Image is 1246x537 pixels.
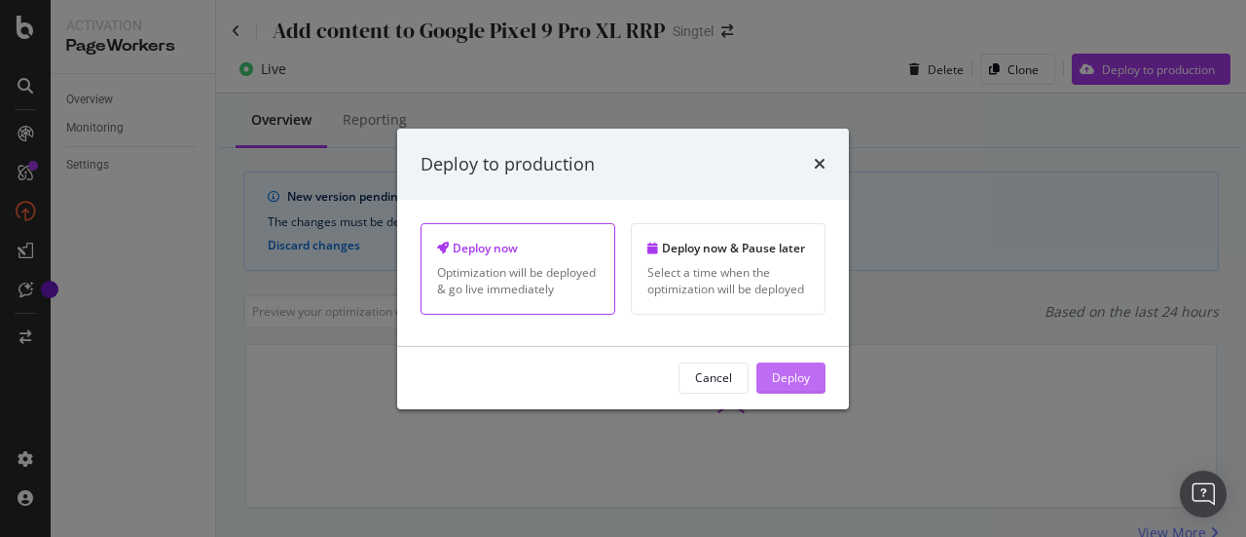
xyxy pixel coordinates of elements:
[421,151,595,176] div: Deploy to production
[678,363,749,394] button: Cancel
[647,264,809,297] div: Select a time when the optimization will be deployed
[647,240,809,256] div: Deploy now & Pause later
[772,369,810,386] div: Deploy
[397,128,849,408] div: modal
[756,363,825,394] button: Deploy
[814,151,825,176] div: times
[437,240,599,256] div: Deploy now
[695,369,732,386] div: Cancel
[1180,471,1227,518] div: Open Intercom Messenger
[437,264,599,297] div: Optimization will be deployed & go live immediately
